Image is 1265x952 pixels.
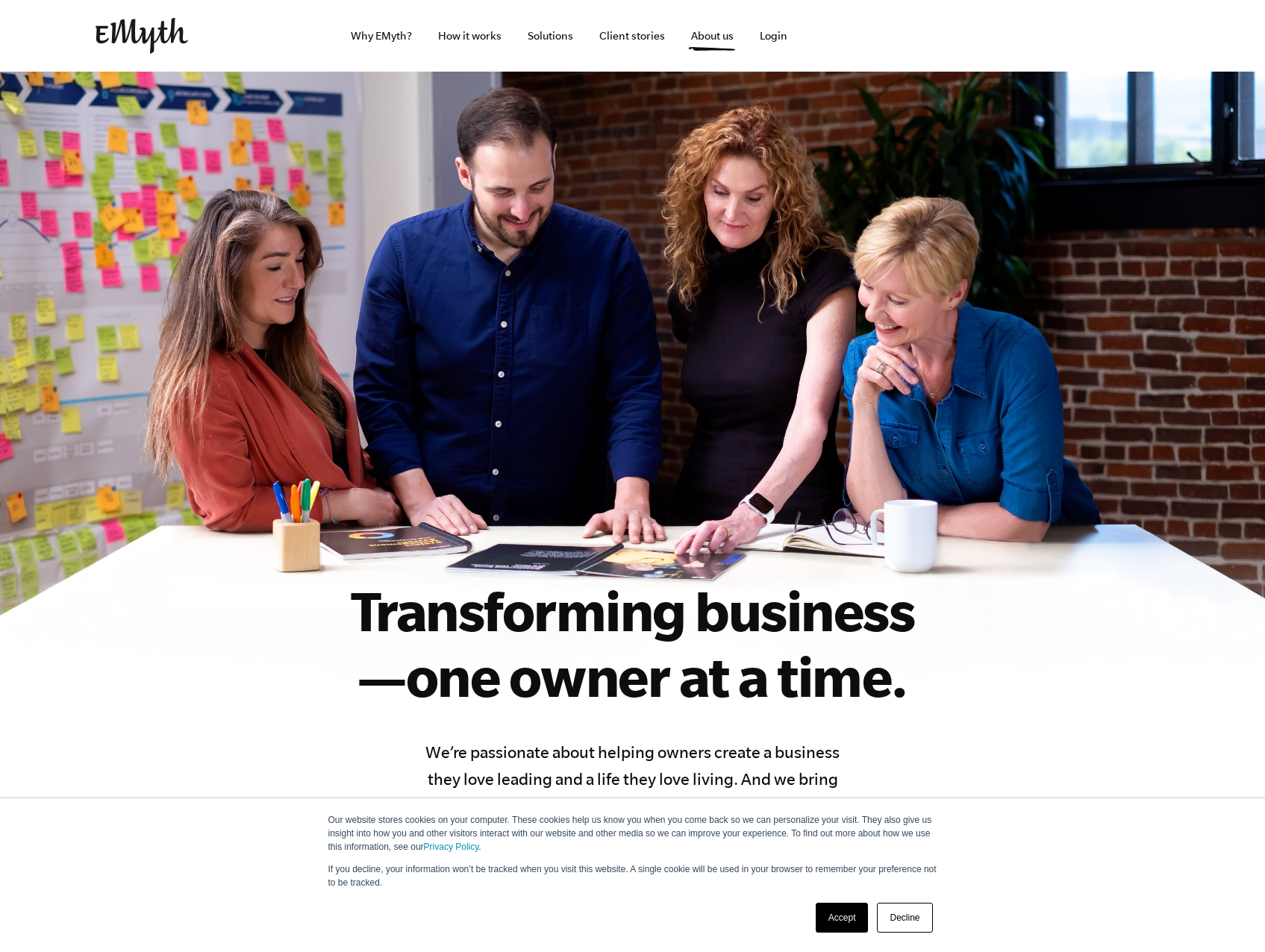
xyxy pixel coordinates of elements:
[304,577,961,709] h1: Transforming business —one owner at a time.
[816,903,869,933] a: Accept
[96,18,188,54] img: EMyth
[424,842,479,852] a: Privacy Policy
[849,19,1006,52] iframe: Embedded CTA
[328,862,937,889] p: If you decline, your information won’t be tracked when you visit this website. A single cookie wi...
[877,903,932,933] a: Decline
[1013,19,1170,52] iframe: Embedded CTA
[416,739,850,846] h4: We’re passionate about helping owners create a business they love leading and a life they love li...
[328,813,937,854] p: Our website stores cookies on your computer. These cookies help us know you when you come back so...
